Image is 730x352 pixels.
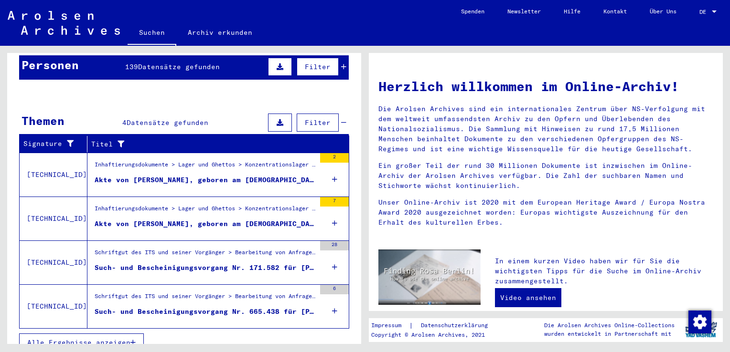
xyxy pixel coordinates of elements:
td: [TECHNICAL_ID] [20,240,87,284]
img: yv_logo.png [683,318,719,342]
img: Arolsen_neg.svg [8,11,120,35]
div: Inhaftierungsdokumente > Lager und Ghettos > Konzentrationslager [GEOGRAPHIC_DATA] > Individuelle... [95,204,315,217]
h1: Herzlich willkommen im Online-Archiv! [378,76,713,96]
span: Filter [305,118,331,127]
span: 139 [125,62,138,71]
div: Titel [91,139,325,149]
img: Zustimmung ändern [688,311,711,333]
span: Alle Ergebnisse anzeigen [27,338,130,347]
div: Schriftgut des ITS und seiner Vorgänger > Bearbeitung von Anfragen > Fallbezogene [MEDICAL_DATA] ... [95,248,315,261]
div: Such- und Bescheinigungsvorgang Nr. 171.582 für [PERSON_NAME] geboren [DEMOGRAPHIC_DATA] oder1920 [95,263,315,273]
div: 6 [320,285,349,294]
div: Titel [91,136,337,152]
button: Filter [297,58,339,76]
span: Filter [305,62,331,71]
a: Datenschutzerklärung [413,321,499,331]
p: In einem kurzen Video haben wir für Sie die wichtigsten Tipps für die Suche im Online-Archiv zusa... [495,256,713,286]
p: Ein großer Teil der rund 30 Millionen Dokumente ist inzwischen im Online-Archiv der Arolsen Archi... [378,161,713,191]
a: Suchen [128,21,176,46]
button: Alle Ergebnisse anzeigen [19,333,144,352]
span: Datensätze gefunden [138,62,220,71]
div: Such- und Bescheinigungsvorgang Nr. 665.438 für [PERSON_NAME] geboren [DEMOGRAPHIC_DATA] [95,307,315,317]
div: Akte von [PERSON_NAME], geboren am [DEMOGRAPHIC_DATA], geboren in [GEOGRAPHIC_DATA] II. [95,175,315,185]
td: [TECHNICAL_ID] [20,284,87,328]
div: Personen [21,56,79,73]
div: Akte von [PERSON_NAME], geboren am [DEMOGRAPHIC_DATA], geboren in [GEOGRAPHIC_DATA] [95,219,315,229]
div: Schriftgut des ITS und seiner Vorgänger > Bearbeitung von Anfragen > Fallbezogene [MEDICAL_DATA] ... [95,292,315,305]
p: Die Arolsen Archives Online-Collections [544,321,675,330]
span: DE [699,9,710,15]
a: Archiv erkunden [176,21,264,44]
p: Copyright © Arolsen Archives, 2021 [371,331,499,339]
div: | [371,321,499,331]
a: Video ansehen [495,288,561,307]
p: Unser Online-Archiv ist 2020 mit dem European Heritage Award / Europa Nostra Award 2020 ausgezeic... [378,197,713,228]
p: Die Arolsen Archives sind ein internationales Zentrum über NS-Verfolgung mit dem weltweit umfasse... [378,104,713,154]
button: Filter [297,114,339,132]
a: Impressum [371,321,409,331]
p: wurden entwickelt in Partnerschaft mit [544,330,675,338]
div: Inhaftierungsdokumente > Lager und Ghettos > Konzentrationslager [GEOGRAPHIC_DATA] > Individuelle... [95,160,315,174]
div: Signature [23,139,75,149]
img: video.jpg [378,249,481,305]
div: Signature [23,136,87,152]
